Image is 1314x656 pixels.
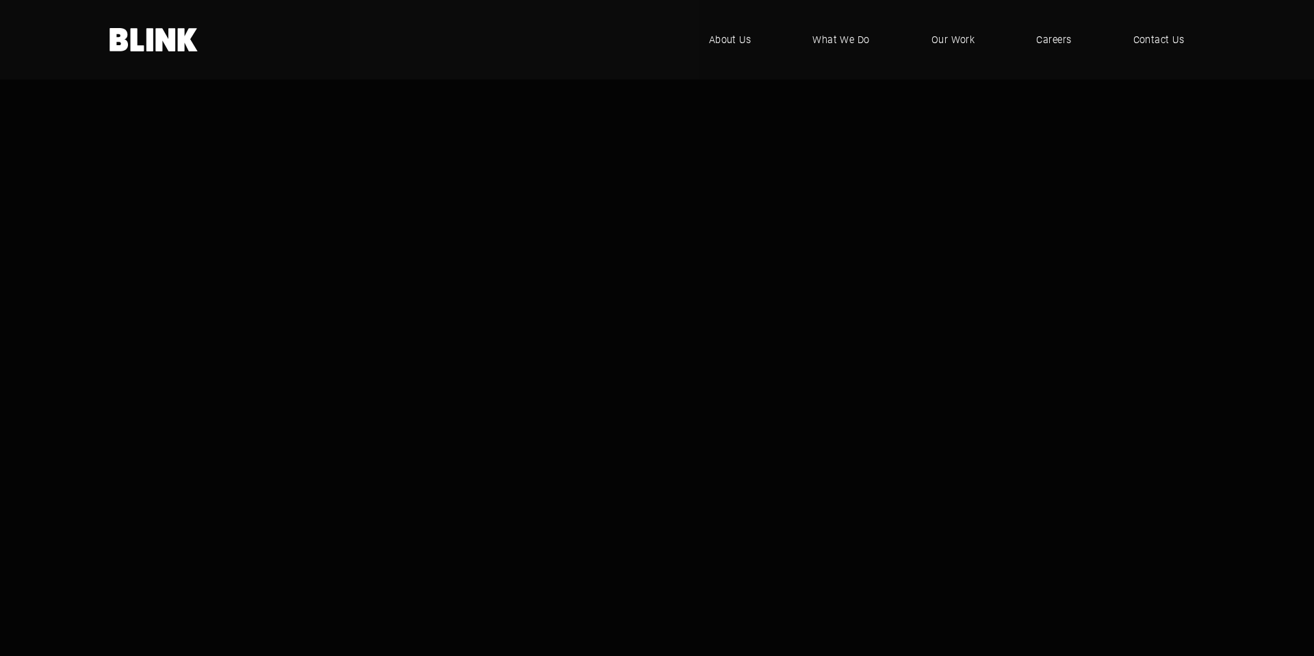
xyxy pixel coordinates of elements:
span: Careers [1036,32,1071,47]
a: About Us [688,19,772,60]
a: Contact Us [1113,19,1205,60]
a: Home [109,28,198,51]
span: Our Work [931,32,975,47]
span: Contact Us [1133,32,1185,47]
span: About Us [709,32,751,47]
a: Careers [1016,19,1092,60]
a: Our Work [911,19,996,60]
a: What We Do [792,19,890,60]
span: What We Do [812,32,870,47]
